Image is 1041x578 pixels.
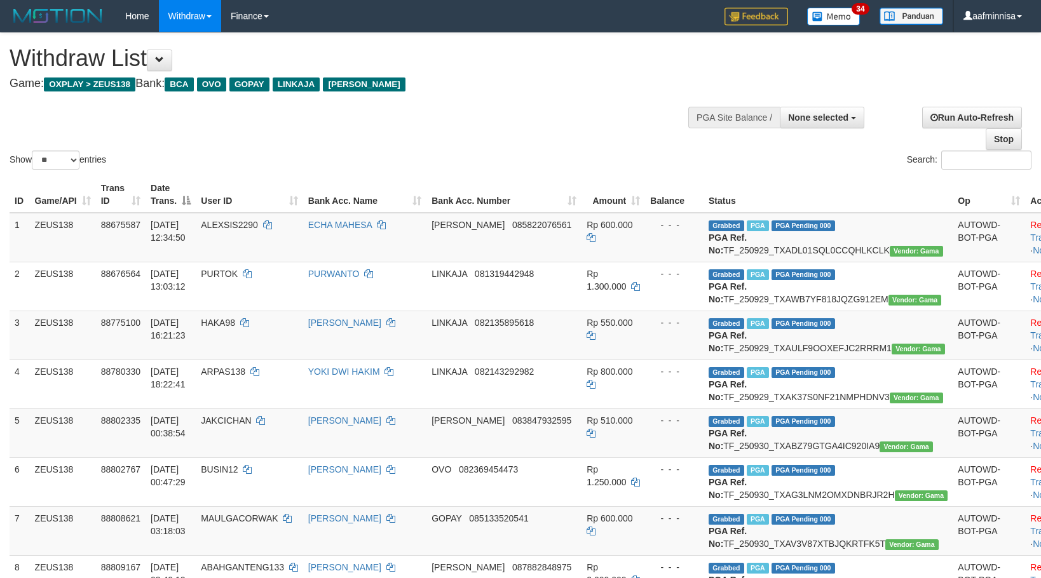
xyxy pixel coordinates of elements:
span: Marked by aafnoeunsreypich [747,367,769,378]
span: Marked by aafsreyleap [747,416,769,427]
a: YOKI DWI HAKIM [308,366,380,377]
a: Stop [986,128,1022,150]
a: Run Auto-Refresh [922,107,1022,128]
td: ZEUS138 [30,360,96,408]
td: 3 [10,311,30,360]
span: LINKAJA [273,77,320,91]
span: PGA Pending [772,416,835,427]
span: Rp 1.250.000 [587,464,626,487]
td: TF_250930_TXAV3V87XTBJQKRTFK5T [704,506,953,555]
span: OVO [197,77,226,91]
span: Grabbed [709,367,744,378]
span: [PERSON_NAME] [323,77,405,91]
span: LINKAJA [432,318,467,328]
div: - - - [650,463,698,476]
span: Marked by aafpengsreynich [747,220,769,231]
td: ZEUS138 [30,457,96,506]
div: PGA Site Balance / [688,107,780,128]
th: Balance [645,177,704,213]
span: Vendor URL: https://trx31.1velocity.biz [892,344,945,354]
span: GOPAY [432,513,461,523]
th: Op: activate to sort column ascending [953,177,1025,213]
span: Vendor URL: https://trx31.1velocity.biz [890,246,943,257]
span: [DATE] 16:21:23 [151,318,186,340]
td: 4 [10,360,30,408]
span: Rp 510.000 [587,415,632,426]
td: ZEUS138 [30,213,96,262]
td: AUTOWD-BOT-PGA [953,506,1025,555]
div: - - - [650,316,698,329]
span: Copy 085133520541 to clipboard [469,513,528,523]
span: PURTOK [201,269,238,279]
span: LINKAJA [432,366,467,377]
th: Amount: activate to sort column ascending [582,177,645,213]
span: OVO [432,464,451,474]
span: Grabbed [709,514,744,525]
span: [PERSON_NAME] [432,415,505,426]
div: - - - [650,267,698,280]
span: JAKCICHAN [201,415,251,426]
td: 2 [10,262,30,311]
td: AUTOWD-BOT-PGA [953,262,1025,311]
td: 7 [10,506,30,555]
span: Grabbed [709,318,744,329]
span: ABAHGANTENG133 [201,562,284,572]
a: [PERSON_NAME] [308,415,381,426]
span: [DATE] 13:03:12 [151,269,186,292]
button: None selected [780,107,864,128]
span: Copy 087882848975 to clipboard [512,562,571,572]
span: 88780330 [101,366,140,377]
td: TF_250929_TXAWB7YF818JQZG912EM [704,262,953,311]
td: ZEUS138 [30,262,96,311]
label: Search: [907,151,1031,170]
td: 1 [10,213,30,262]
span: Copy 082143292982 to clipboard [475,366,534,377]
td: ZEUS138 [30,408,96,457]
th: User ID: activate to sort column ascending [196,177,303,213]
th: Status [704,177,953,213]
span: PGA Pending [772,563,835,574]
th: Trans ID: activate to sort column ascending [96,177,146,213]
span: PGA Pending [772,269,835,280]
span: ARPAS138 [201,366,245,377]
span: LINKAJA [432,269,467,279]
td: TF_250929_TXAK37S0NF21NMPHDNV3 [704,360,953,408]
span: PGA Pending [772,318,835,329]
span: None selected [788,112,848,123]
td: AUTOWD-BOT-PGA [953,360,1025,408]
a: PURWANTO [308,269,360,279]
div: - - - [650,561,698,574]
b: PGA Ref. No: [709,232,747,255]
td: ZEUS138 [30,311,96,360]
span: Copy 081319442948 to clipboard [475,269,534,279]
span: Vendor URL: https://trx31.1velocity.biz [890,393,943,403]
a: [PERSON_NAME] [308,464,381,474]
span: Grabbed [709,416,744,427]
td: TF_250930_TXABZ79GTGA4IC920IA9 [704,408,953,457]
span: ALEXSIS2290 [201,220,258,230]
b: PGA Ref. No: [709,281,747,304]
span: PGA Pending [772,220,835,231]
img: Button%20Memo.svg [807,8,861,25]
span: [DATE] 03:18:03 [151,513,186,536]
span: Grabbed [709,269,744,280]
span: [PERSON_NAME] [432,220,505,230]
th: ID [10,177,30,213]
td: AUTOWD-BOT-PGA [953,213,1025,262]
span: 88809167 [101,562,140,572]
td: 5 [10,408,30,457]
span: PGA Pending [772,367,835,378]
span: Vendor URL: https://trx31.1velocity.biz [885,539,939,550]
a: ECHA MAHESA [308,220,372,230]
span: [DATE] 12:34:50 [151,220,186,243]
span: PGA Pending [772,465,835,476]
div: - - - [650,218,698,231]
span: Copy 082135895618 to clipboard [475,318,534,328]
span: 88775100 [101,318,140,328]
label: Show entries [10,151,106,170]
td: AUTOWD-BOT-PGA [953,408,1025,457]
div: - - - [650,365,698,378]
span: OXPLAY > ZEUS138 [44,77,135,91]
span: Grabbed [709,563,744,574]
span: [DATE] 00:47:29 [151,464,186,487]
